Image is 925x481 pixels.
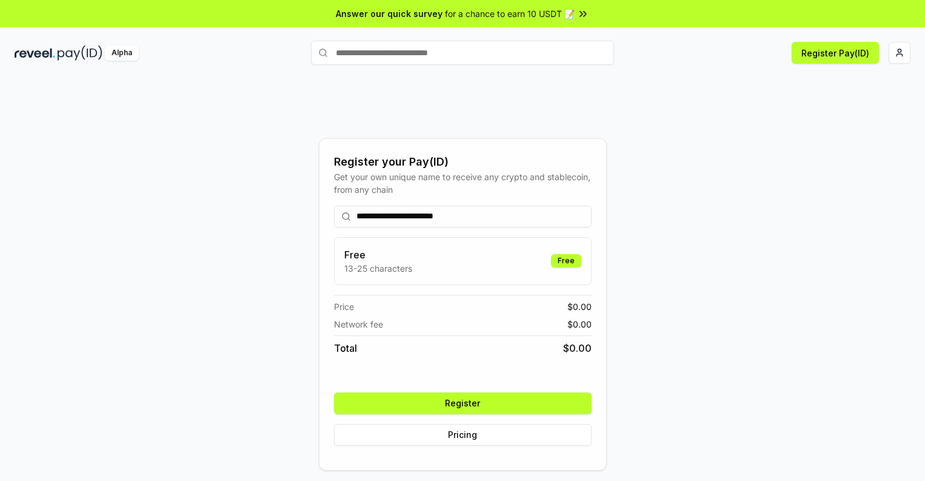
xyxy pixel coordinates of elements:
[336,7,442,20] span: Answer our quick survey
[334,300,354,313] span: Price
[567,318,592,331] span: $ 0.00
[445,7,575,20] span: for a chance to earn 10 USDT 📝
[563,341,592,355] span: $ 0.00
[344,262,412,275] p: 13-25 characters
[334,341,357,355] span: Total
[334,424,592,446] button: Pricing
[334,153,592,170] div: Register your Pay(ID)
[792,42,879,64] button: Register Pay(ID)
[58,45,102,61] img: pay_id
[15,45,55,61] img: reveel_dark
[105,45,139,61] div: Alpha
[551,254,581,267] div: Free
[334,392,592,414] button: Register
[344,247,412,262] h3: Free
[334,318,383,331] span: Network fee
[567,300,592,313] span: $ 0.00
[334,170,592,196] div: Get your own unique name to receive any crypto and stablecoin, from any chain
